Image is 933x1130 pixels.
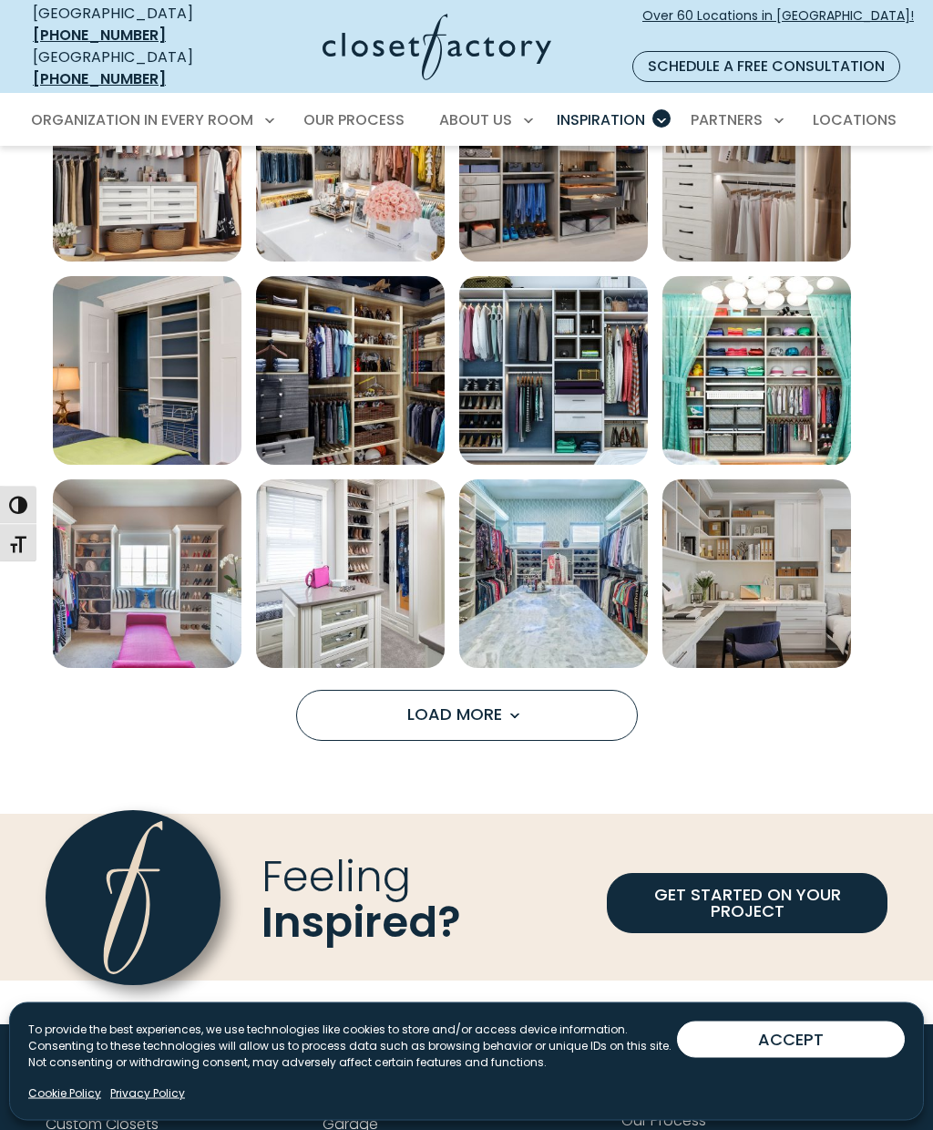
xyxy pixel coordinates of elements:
img: Children's closet with double handing rods and quilted fabric pull-out baskets. [662,277,851,466]
a: Open inspiration gallery to preview enlarged image [459,277,648,466]
a: Open inspiration gallery to preview enlarged image [459,74,648,262]
img: Closet Factory Logo [323,14,551,80]
img: Walk-in closet with open shoe shelving with elite chrome toe stops, glass inset door fronts, and ... [256,480,445,669]
span: About Us [439,109,512,130]
a: Privacy Policy [110,1085,185,1102]
div: [GEOGRAPHIC_DATA] [33,3,231,46]
a: Open inspiration gallery to preview enlarged image [256,277,445,466]
button: Load more inspiration gallery images [296,691,638,742]
nav: Primary Menu [18,95,915,146]
a: Open inspiration gallery to preview enlarged image [662,480,851,669]
span: Over 60 Locations in [GEOGRAPHIC_DATA]! [642,6,914,45]
img: Reach-in closet featuring open shoe shelving with elite toe tops, LED lit hanging rods, and upper... [459,277,648,466]
span: Load More [407,704,526,726]
a: Cookie Policy [28,1085,101,1102]
a: Open inspiration gallery to preview enlarged image [53,277,241,466]
span: Locations [813,109,897,130]
a: Open inspiration gallery to preview enlarged image [256,74,445,262]
button: ACCEPT [677,1022,905,1058]
img: Large central island and dual handing rods in walk-in closet. Features glass open shelving and cr... [459,480,648,669]
span: Organization in Every Room [31,109,253,130]
a: Open inspiration gallery to preview enlarged image [459,480,648,669]
span: Partners [691,109,763,130]
span: Inspired? [261,893,461,952]
a: [PHONE_NUMBER] [33,68,166,89]
img: Reach-in closet with Two-tone system with Rustic Cherry structure and White Shaker drawer fronts.... [53,74,241,262]
img: Reach-in closet with pull out wire baskets and dual hanging rods. [53,277,241,466]
img: Walk-in closet with dual hanging rods, crown molding, built-in drawers and window seat bench. [53,480,241,669]
span: Our Process [303,109,405,130]
img: Wall bed built into shaker cabinetry in office, includes crown molding and goose neck lighting. [662,480,851,669]
a: Open inspiration gallery to preview enlarged image [662,277,851,466]
span: Inspiration [557,109,645,130]
img: Custom white melamine system with triple-hang wardrobe rods, gold-tone hanging hardware, and inte... [256,74,445,262]
a: Open inspiration gallery to preview enlarged image [53,74,241,262]
a: Open inspiration gallery to preview enlarged image [53,480,241,669]
a: Open inspiration gallery to preview enlarged image [662,74,851,262]
p: To provide the best experiences, we use technologies like cookies to store and/or access device i... [28,1022,677,1071]
a: Schedule a Free Consultation [632,51,900,82]
img: Children's clothing in reach-in closet featuring pull-out tie rack, dual level hanging rods, uppe... [256,277,445,466]
img: Custom reach-in closet with pant hangers, custom cabinets and drawers [459,74,648,262]
div: [GEOGRAPHIC_DATA] [33,46,231,90]
span: Feeling [261,848,411,908]
img: Reach-in closet with elegant white wood cabinetry, LED lighting, and pull-out shoe storage and do... [662,74,851,262]
a: [PHONE_NUMBER] [33,25,166,46]
a: Open inspiration gallery to preview enlarged image [256,480,445,669]
a: GET STARTED ON YOUR PROJECT [607,874,887,934]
